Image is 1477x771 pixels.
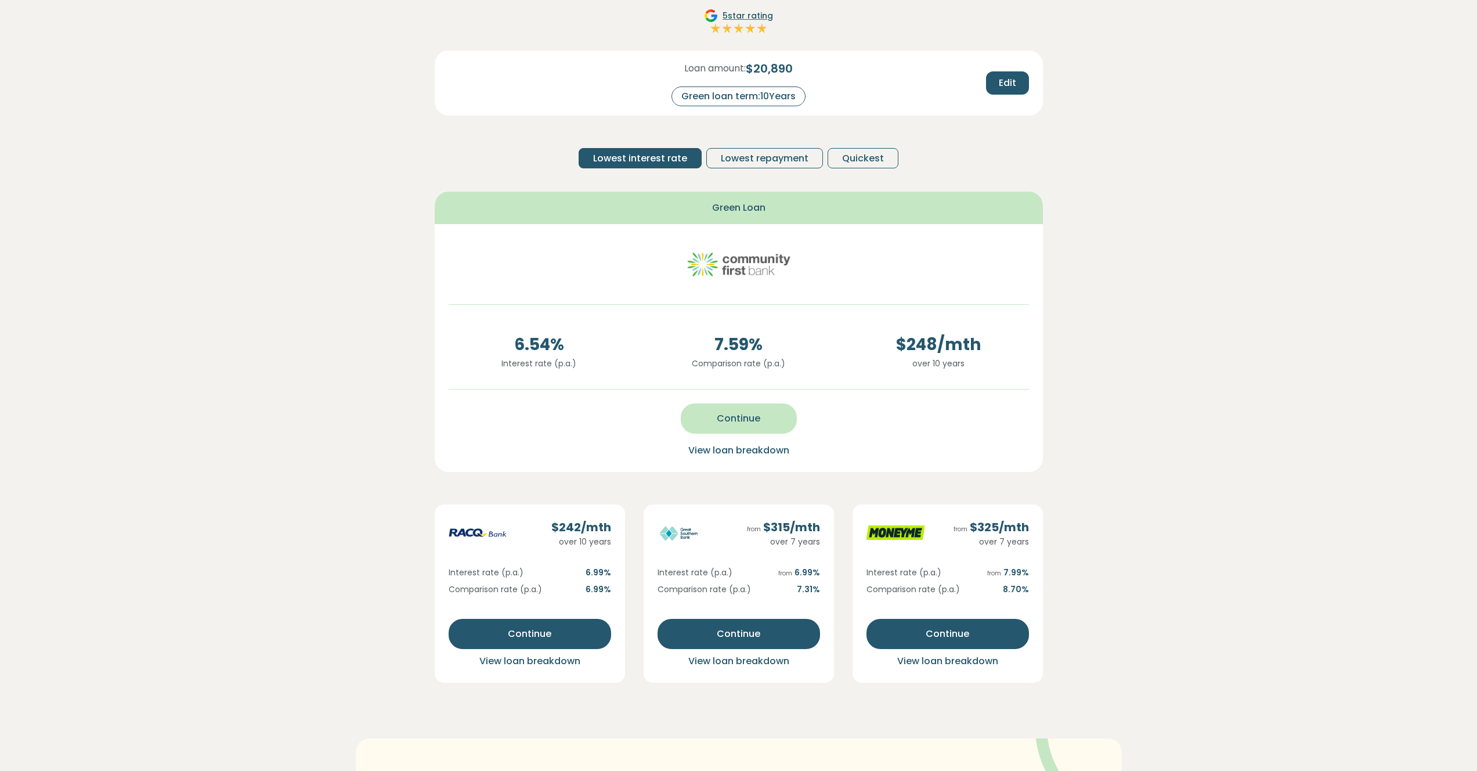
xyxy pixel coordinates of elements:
span: View loan breakdown [688,654,789,668]
div: over 10 years [551,536,611,548]
span: Lowest interest rate [593,152,687,165]
a: Google5star ratingFull starFull starFull starFull starFull star [702,9,775,37]
button: Edit [986,71,1029,95]
img: racq-personal logo [449,518,507,547]
button: View loan breakdown [449,654,611,669]
span: Comparison rate (p.a.) [658,583,751,596]
button: Continue [681,403,797,434]
span: Continue [926,627,969,641]
span: 8.70 % [1003,583,1029,596]
span: from [778,569,792,578]
button: Continue [866,619,1029,649]
img: community-first logo [687,238,791,290]
span: $ 248 /mth [848,333,1029,357]
img: Full star [721,23,733,34]
div: Green loan term: 10 Years [671,87,806,106]
span: from [954,525,967,534]
span: 6.99 % [586,583,611,596]
div: $ 315 /mth [747,518,820,536]
span: from [747,525,761,534]
button: Lowest repayment [706,148,823,168]
span: Interest rate (p.a.) [658,567,732,579]
span: View loan breakdown [479,654,580,668]
span: Continue [717,627,760,641]
span: Quickest [842,152,884,165]
img: Full star [745,23,756,34]
button: Lowest interest rate [579,148,702,168]
span: 7.99 % [987,567,1029,579]
img: Full star [756,23,768,34]
span: 6.54 % [449,333,630,357]
span: Interest rate (p.a.) [866,567,941,579]
span: 7.59 % [648,333,829,357]
div: $ 325 /mth [954,518,1029,536]
div: over 7 years [954,536,1029,548]
span: Green Loan [712,201,765,215]
span: Comparison rate (p.a.) [449,583,542,596]
span: Comparison rate (p.a.) [866,583,960,596]
span: Edit [999,76,1016,90]
span: View loan breakdown [897,654,998,668]
span: Loan amount: [684,62,746,75]
button: View loan breakdown [685,443,793,458]
button: Continue [658,619,820,649]
span: 6.99 % [586,567,611,579]
span: View loan breakdown [688,444,789,457]
span: Lowest repayment [721,152,808,165]
p: Comparison rate (p.a.) [648,357,829,370]
img: great-southern logo [658,518,716,547]
img: moneyme logo [866,518,925,547]
span: $ 20,890 [746,60,793,77]
p: Interest rate (p.a.) [449,357,630,370]
p: over 10 years [848,357,1029,370]
span: Continue [508,627,551,641]
span: 6.99 % [778,567,820,579]
div: over 7 years [747,536,820,548]
img: Full star [710,23,721,34]
span: from [987,569,1001,578]
button: Continue [449,619,611,649]
img: Google [704,9,718,23]
span: 5 star rating [723,10,773,22]
span: Interest rate (p.a.) [449,567,523,579]
div: $ 242 /mth [551,518,611,536]
button: View loan breakdown [866,654,1029,669]
button: Quickest [828,148,898,168]
span: 7.31 % [797,583,820,596]
button: View loan breakdown [658,654,820,669]
span: Continue [717,412,760,426]
img: Full star [733,23,745,34]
